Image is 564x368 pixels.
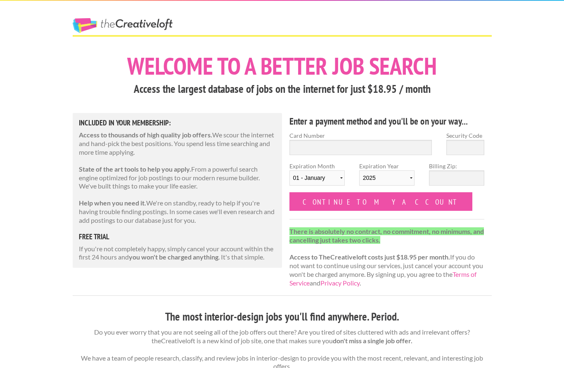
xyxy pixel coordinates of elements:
h3: The most interior-design jobs you'll find anywhere. Period. [73,309,492,325]
label: Billing Zip: [429,162,484,170]
select: Expiration Month [289,170,345,186]
label: Expiration Month [289,162,345,192]
strong: Access to thousands of high quality job offers. [79,131,212,139]
a: The Creative Loft [73,18,173,33]
strong: don't miss a single job offer. [333,337,412,344]
h4: Enter a payment method and you'll be on your way... [289,115,485,128]
strong: Help when you need it. [79,199,146,207]
label: Card Number [289,131,432,140]
a: Terms of Service [289,270,476,287]
input: Continue to my account [289,192,473,211]
label: Expiration Year [359,162,415,192]
h5: Included in Your Membership: [79,119,276,127]
p: We're on standby, ready to help if you're having trouble finding postings. In some cases we'll ev... [79,199,276,224]
strong: State of the art tools to help you apply. [79,165,191,173]
select: Expiration Year [359,170,415,186]
label: Security Code [446,131,484,140]
a: Privacy Policy [320,279,360,287]
p: We scour the internet and hand-pick the best positions. You spend less time searching and more ti... [79,131,276,156]
h5: free trial [79,233,276,241]
h1: Welcome to a better job search [73,54,492,78]
strong: There is absolutely no contract, no commitment, no minimums, and cancelling just takes two clicks. [289,227,484,244]
p: If you're not completely happy, simply cancel your account within the first 24 hours and . It's t... [79,245,276,262]
h3: Access the largest database of jobs on the internet for just $18.95 / month [73,81,492,97]
p: If you do not want to continue using our services, just cancel your account you won't be charged ... [289,227,485,288]
strong: Access to TheCreativeloft costs just $18.95 per month. [289,253,450,261]
strong: you won't be charged anything [129,253,218,261]
p: From a powerful search engine optimized for job postings to our modern resume builder. We've buil... [79,165,276,191]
